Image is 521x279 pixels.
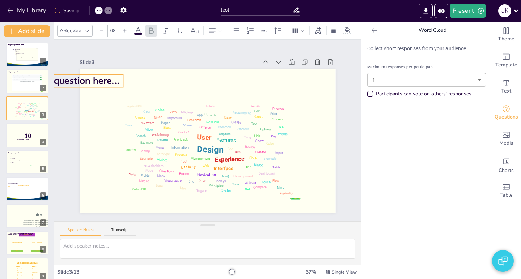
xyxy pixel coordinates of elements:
[18,115,19,116] div: End
[18,111,20,112] div: Market
[6,177,48,201] div: https://app.sendsteps.com/image/e4ad8f93-d8/28e616a7-c9e8-4c62-bb6d-8292ee3a4e5b.pngSECTION 1SECT...
[255,150,266,154] div: Creator
[275,151,283,155] div: Input
[228,147,233,151] div: See
[492,74,521,100] div: Add text boxes
[28,112,31,113] div: Interface
[26,116,27,116] div: Table
[174,137,188,142] div: Feedback
[272,106,284,111] div: Develop
[33,109,35,110] div: Review
[206,104,215,108] div: Include
[205,112,216,116] div: Buttons
[154,115,162,119] div: Given
[18,103,20,104] div: Website
[31,114,35,115] div: Development
[181,159,187,163] div: Test
[16,51,36,52] span: Rotterdam
[28,115,30,116] div: Change
[21,109,24,110] div: Information
[245,165,251,169] div: Help
[26,103,29,103] div: Important
[189,179,195,183] div: End
[197,144,224,155] div: Design
[104,228,136,236] button: Transcript
[221,174,229,179] div: Using
[498,35,514,43] span: Theme
[5,5,49,16] button: My Library
[33,110,34,111] div: Data
[178,130,189,134] div: Product
[237,127,249,131] div: Problem
[12,49,29,51] span: Ask your question here...
[218,125,232,129] div: Common
[22,110,24,111] div: Process
[13,81,42,82] div: More questions will appear here during the session...
[145,128,153,132] div: Allow
[245,180,256,185] div: Without
[125,124,132,127] div: Team
[380,22,484,39] p: Word Cloud
[20,116,22,116] div: Search
[141,121,154,125] div: Software
[196,189,207,193] div: Toggle
[278,132,288,136] div: Words
[367,64,486,70] span: Maximum responses per participant
[27,57,38,58] p: R2 C2
[170,110,177,114] div: View
[40,219,46,226] div: 7
[40,192,46,199] div: 6
[6,204,48,228] div: 7
[262,180,271,184] div: Touch
[19,113,22,114] div: Questions
[23,103,25,104] div: Mockup
[155,108,165,112] div: Online
[6,231,48,255] div: 8
[215,155,245,163] div: Experience
[492,100,521,126] div: Get real-time input from your audience
[24,111,27,112] div: Management
[29,108,32,109] div: Features
[143,110,151,113] div: Open
[330,25,338,37] div: Border settings
[219,132,230,136] div: Capture
[25,109,30,111] div: Design
[37,111,39,112] div: Controls
[144,164,164,168] div: Stakeholders
[197,133,212,142] div: User
[203,164,209,168] div: Web
[33,108,34,108] div: Time
[157,174,165,178] div: Many
[216,137,236,143] div: Features
[6,43,48,66] div: https://app.sendsteps.com/image/e4ad8f93-d8/28e616a7-c9e8-4c62-bb6d-8292ee3a4e5b.pngd6699c6b-1e/3...
[24,105,26,106] div: Research
[501,87,511,95] span: Text
[244,136,251,139] div: Time
[167,116,182,120] div: Important
[254,134,260,138] div: Link
[367,73,486,86] div: 1
[60,228,101,236] button: Speaker Notes
[495,61,517,69] span: Template
[159,169,174,173] div: Questions
[245,145,255,149] div: Review
[232,182,240,186] div: Task
[58,26,83,35] div: ABeeZee
[253,185,267,189] div: Compare
[199,125,212,130] div: Different
[492,178,521,204] div: Add a table
[25,114,29,115] div: Navigation
[141,174,150,178] div: Fields
[27,104,29,104] div: Buttons
[80,59,258,66] div: Slide 3
[235,150,242,154] div: Best
[8,152,25,154] span: Ask your question here...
